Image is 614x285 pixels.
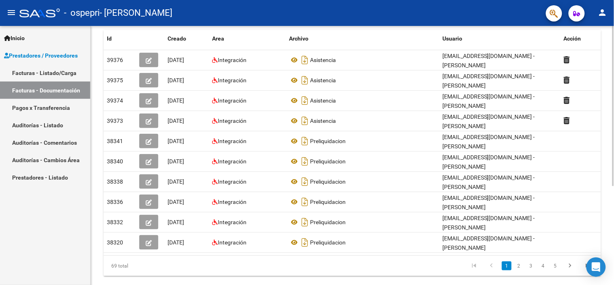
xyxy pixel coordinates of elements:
[442,53,535,69] span: [EMAIL_ADDRESS][DOMAIN_NAME] - [PERSON_NAME]
[300,74,310,87] i: Descargar documento
[107,138,123,144] span: 38341
[209,30,286,47] datatable-header-cell: Area
[525,259,537,273] li: page 3
[168,138,184,144] span: [DATE]
[442,134,535,150] span: [EMAIL_ADDRESS][DOMAIN_NAME] - [PERSON_NAME]
[564,35,581,42] span: Acción
[442,35,462,42] span: Usuario
[310,199,346,205] span: Preliquidacion
[300,54,310,66] i: Descargar documento
[218,138,246,144] span: Integración
[300,94,310,107] i: Descargar documento
[442,114,535,129] span: [EMAIL_ADDRESS][DOMAIN_NAME] - [PERSON_NAME]
[598,8,608,17] mat-icon: person
[168,118,184,124] span: [DATE]
[549,259,561,273] li: page 5
[502,261,512,270] a: 1
[442,174,535,190] span: [EMAIL_ADDRESS][DOMAIN_NAME] - [PERSON_NAME]
[310,118,336,124] span: Asistencia
[286,30,439,47] datatable-header-cell: Archivo
[586,257,606,277] div: Open Intercom Messenger
[218,118,246,124] span: Integración
[218,77,246,84] span: Integración
[168,97,184,104] span: [DATE]
[168,178,184,185] span: [DATE]
[514,261,524,270] a: 2
[218,97,246,104] span: Integración
[563,261,578,270] a: go to next page
[104,256,202,276] div: 69 total
[310,138,346,144] span: Preliquidacion
[538,261,548,270] a: 4
[107,239,123,246] span: 38320
[310,219,346,225] span: Preliquidacion
[580,261,596,270] a: go to last page
[107,35,112,42] span: Id
[442,215,535,231] span: [EMAIL_ADDRESS][DOMAIN_NAME] - [PERSON_NAME]
[168,158,184,165] span: [DATE]
[218,158,246,165] span: Integración
[107,57,123,63] span: 39376
[164,30,209,47] datatable-header-cell: Creado
[561,30,601,47] datatable-header-cell: Acción
[6,8,16,17] mat-icon: menu
[300,135,310,148] i: Descargar documento
[310,158,346,165] span: Preliquidacion
[107,118,123,124] span: 39373
[218,239,246,246] span: Integración
[310,239,346,246] span: Preliquidacion
[168,57,184,63] span: [DATE]
[289,35,308,42] span: Archivo
[537,259,549,273] li: page 4
[212,35,224,42] span: Area
[168,199,184,205] span: [DATE]
[107,77,123,84] span: 39375
[107,219,123,225] span: 38332
[442,195,535,210] span: [EMAIL_ADDRESS][DOMAIN_NAME] - [PERSON_NAME]
[168,77,184,84] span: [DATE]
[168,239,184,246] span: [DATE]
[4,51,78,60] span: Prestadores / Proveedores
[439,30,561,47] datatable-header-cell: Usuario
[300,175,310,188] i: Descargar documento
[104,30,136,47] datatable-header-cell: Id
[501,259,513,273] li: page 1
[300,236,310,249] i: Descargar documento
[218,57,246,63] span: Integración
[310,77,336,84] span: Asistencia
[107,178,123,185] span: 38338
[466,261,482,270] a: go to first page
[100,4,172,22] span: - [PERSON_NAME]
[107,199,123,205] span: 38336
[442,154,535,170] span: [EMAIL_ADDRESS][DOMAIN_NAME] - [PERSON_NAME]
[526,261,536,270] a: 3
[442,235,535,251] span: [EMAIL_ADDRESS][DOMAIN_NAME] - [PERSON_NAME]
[310,178,346,185] span: Preliquidacion
[300,155,310,168] i: Descargar documento
[484,261,499,270] a: go to previous page
[442,73,535,89] span: [EMAIL_ADDRESS][DOMAIN_NAME] - [PERSON_NAME]
[107,158,123,165] span: 38340
[442,93,535,109] span: [EMAIL_ADDRESS][DOMAIN_NAME] - [PERSON_NAME]
[64,4,100,22] span: - ospepri
[218,199,246,205] span: Integración
[4,34,25,43] span: Inicio
[513,259,525,273] li: page 2
[218,178,246,185] span: Integración
[300,216,310,229] i: Descargar documento
[300,114,310,127] i: Descargar documento
[218,219,246,225] span: Integración
[168,219,184,225] span: [DATE]
[300,195,310,208] i: Descargar documento
[310,97,336,104] span: Asistencia
[168,35,186,42] span: Creado
[107,97,123,104] span: 39374
[550,261,560,270] a: 5
[310,57,336,63] span: Asistencia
